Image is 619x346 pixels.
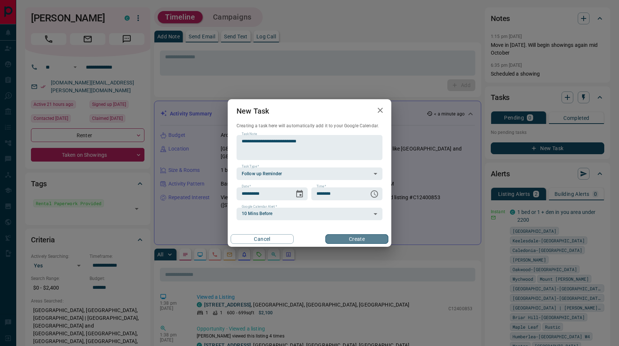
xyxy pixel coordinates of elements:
h2: New Task [228,99,278,123]
div: 10 Mins Before [237,208,382,220]
button: Choose time, selected time is 6:00 AM [367,187,382,201]
button: Choose date, selected date is Oct 13, 2025 [292,187,307,201]
button: Cancel [231,234,294,244]
label: Google Calendar Alert [242,204,277,209]
label: Task Note [242,132,257,136]
label: Time [317,184,326,189]
p: Creating a task here will automatically add it to your Google Calendar. [237,123,382,129]
label: Task Type [242,164,259,169]
label: Date [242,184,251,189]
button: Create [325,234,388,244]
div: Follow up Reminder [237,167,382,180]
